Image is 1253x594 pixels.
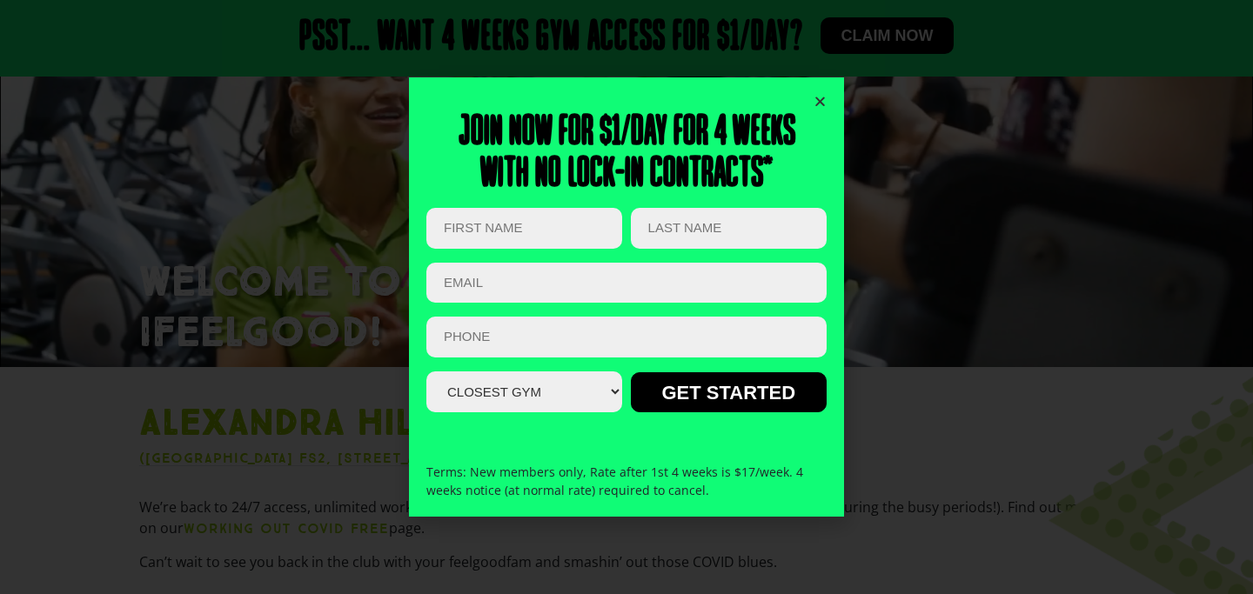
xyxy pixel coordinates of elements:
[426,112,827,196] h2: Join now for $1/day for 4 weeks With no lock-in contracts*
[426,445,827,517] div: Terms: New members only, Rate after 1st 4 weeks is $17/week. 4 weeks notice (at normal rate) requ...
[631,208,827,249] input: LAST NAME
[426,263,827,304] input: Email
[426,208,622,249] input: FIRST NAME
[631,372,827,412] input: GET STARTED
[814,95,827,108] a: Close
[426,317,827,357] input: PHONE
